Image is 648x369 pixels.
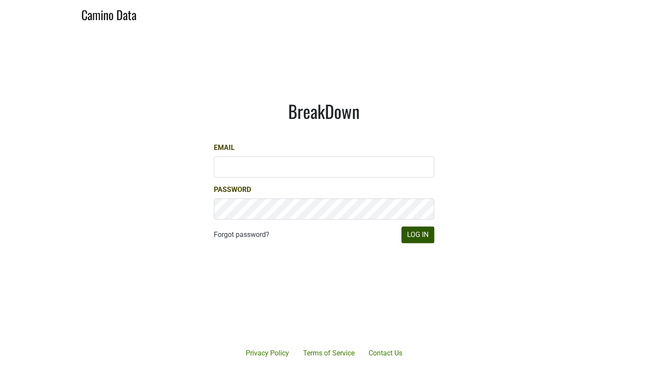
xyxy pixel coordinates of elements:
[296,345,362,362] a: Terms of Service
[214,230,269,240] a: Forgot password?
[362,345,409,362] a: Contact Us
[239,345,296,362] a: Privacy Policy
[214,101,434,122] h1: BreakDown
[81,3,136,24] a: Camino Data
[214,143,235,153] label: Email
[214,184,251,195] label: Password
[401,226,434,243] button: Log In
